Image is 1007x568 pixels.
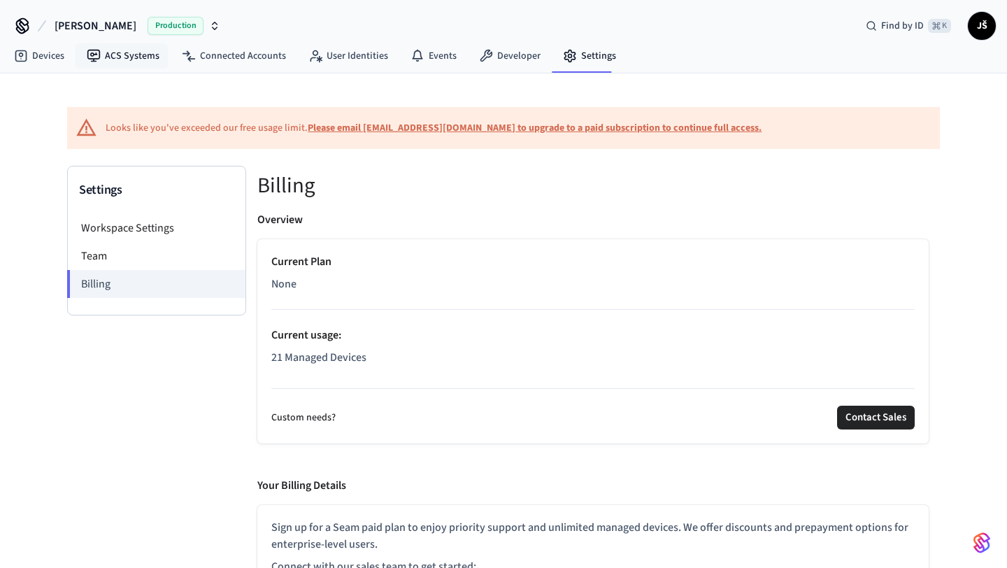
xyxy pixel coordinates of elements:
[468,43,552,69] a: Developer
[257,171,929,200] h5: Billing
[106,121,762,136] div: Looks like you've exceeded our free usage limit.
[68,242,245,270] li: Team
[552,43,627,69] a: Settings
[855,13,962,38] div: Find by ID⌘ K
[68,214,245,242] li: Workspace Settings
[79,180,234,200] h3: Settings
[973,532,990,554] img: SeamLogoGradient.69752ec5.svg
[881,19,924,33] span: Find by ID
[3,43,76,69] a: Devices
[271,276,297,292] span: None
[55,17,136,34] span: [PERSON_NAME]
[297,43,399,69] a: User Identities
[271,406,915,429] div: Custom needs?
[257,477,346,494] p: Your Billing Details
[271,253,915,270] p: Current Plan
[76,43,171,69] a: ACS Systems
[171,43,297,69] a: Connected Accounts
[968,12,996,40] button: JŠ
[257,211,303,228] p: Overview
[308,121,762,135] a: Please email [EMAIL_ADDRESS][DOMAIN_NAME] to upgrade to a paid subscription to continue full access.
[67,270,245,298] li: Billing
[969,13,994,38] span: JŠ
[271,349,915,366] p: 21 Managed Devices
[271,327,915,343] p: Current usage :
[148,17,203,35] span: Production
[271,519,915,553] p: Sign up for a Seam paid plan to enjoy priority support and unlimited managed devices. We offer di...
[837,406,915,429] button: Contact Sales
[399,43,468,69] a: Events
[928,19,951,33] span: ⌘ K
